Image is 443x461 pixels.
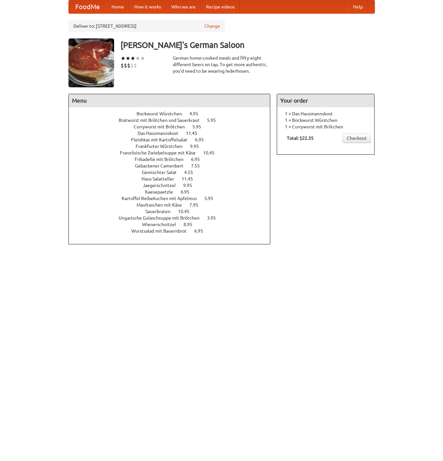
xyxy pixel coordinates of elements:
span: 6.95 [181,189,196,194]
span: 4.95 [189,111,205,116]
span: 7.95 [189,202,205,208]
div: Deliver to: [STREET_ADDRESS] [68,20,225,32]
span: 5.95 [204,196,220,201]
b: Total: $22.35 [287,136,314,141]
span: Wurstsalad mit Bauernbrot [131,228,193,234]
a: Kaesepaetzle 6.95 [145,189,201,194]
a: Das Hausmannskost 11.45 [138,131,209,136]
span: 8.95 [184,222,199,227]
span: 4.55 [184,170,199,175]
span: Ungarische Gulaschsuppe mit Brötchen [119,215,206,221]
span: 6.95 [191,157,206,162]
span: 6.95 [195,137,210,142]
span: Wienerschnitzel [142,222,183,227]
a: FoodMe [69,0,106,13]
a: Sauerbraten 10.45 [145,209,201,214]
a: Gemischter Salat 4.55 [142,170,205,175]
span: Kaesepaetzle [145,189,180,194]
a: Wurstsalad mit Bauernbrot 6.95 [131,228,215,234]
a: Frankfurter Würstchen 9.95 [136,144,211,149]
a: Who we are [166,0,201,13]
span: Sauerbraten [145,209,177,214]
span: 7.55 [191,163,206,168]
span: Das Hausmannskost [138,131,185,136]
span: Bockwurst Würstchen [137,111,188,116]
a: Checkout [343,133,371,143]
h4: Menu [69,94,270,107]
span: Fleishkas mit Kartoffelsalat [131,137,194,142]
span: 6.95 [194,228,210,234]
li: $ [134,62,137,69]
h3: [PERSON_NAME]'s German Saloon [121,38,375,51]
a: Recipe videos [201,0,240,13]
span: Maultaschen mit Käse [137,202,188,208]
li: $ [130,62,134,69]
img: angular.jpg [68,38,114,87]
a: Help [348,0,368,13]
a: Maultaschen mit Käse 7.95 [137,202,210,208]
a: Home [106,0,129,13]
span: 9.95 [190,144,205,149]
a: Bockwurst Würstchen 4.95 [137,111,210,116]
a: Change [204,23,220,29]
a: Gebackener Camenbert 7.55 [135,163,212,168]
a: Frikadelle mit Brötchen 6.95 [135,157,212,162]
span: Frikadelle mit Brötchen [135,157,190,162]
a: Haus Salatteller 11.45 [141,176,205,181]
h4: Your order [277,94,374,107]
span: 10.45 [178,209,196,214]
span: Frankfurter Würstchen [136,144,189,149]
a: Wienerschnitzel 8.95 [142,222,204,227]
a: Bratwurst mit Brötchen und Sauerkraut 5.95 [119,118,228,123]
li: 1 × Das Hausmannskost [280,110,371,117]
li: 1 × Bockwurst Würstchen [280,117,371,123]
a: How it works [129,0,166,13]
li: ★ [121,55,126,62]
span: 5.95 [207,118,222,123]
span: Bratwurst mit Brötchen und Sauerkraut [119,118,206,123]
a: Ungarische Gulaschsuppe mit Brötchen 3.95 [119,215,228,221]
span: 9.95 [183,183,199,188]
a: Kartoffel Reibekuchen mit Apfelmus 5.95 [122,196,225,201]
li: ★ [126,55,130,62]
span: 5.95 [192,124,208,129]
a: Currywurst mit Brötchen 5.95 [134,124,213,129]
span: Jaegerschnitzel [143,183,182,188]
div: German home-cooked meals and fifty-eight different beers on tap. To get more authentic, you'd nee... [173,55,271,74]
span: Gebackener Camenbert [135,163,190,168]
li: ★ [140,55,145,62]
span: 11.45 [182,176,199,181]
li: $ [127,62,130,69]
li: ★ [135,55,140,62]
a: Fleishkas mit Kartoffelsalat 6.95 [131,137,216,142]
span: Haus Salatteller [141,176,181,181]
span: 10.45 [203,150,221,155]
a: Französische Zwiebelsuppe mit Käse 10.45 [120,150,227,155]
li: ★ [130,55,135,62]
span: Französische Zwiebelsuppe mit Käse [120,150,202,155]
li: $ [124,62,127,69]
li: 1 × Currywurst mit Brötchen [280,123,371,130]
span: 11.45 [186,131,204,136]
span: Currywurst mit Brötchen [134,124,191,129]
li: $ [121,62,124,69]
a: Jaegerschnitzel 9.95 [143,183,204,188]
span: 3.95 [207,215,222,221]
span: Kartoffel Reibekuchen mit Apfelmus [122,196,203,201]
span: Gemischter Salat [142,170,183,175]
